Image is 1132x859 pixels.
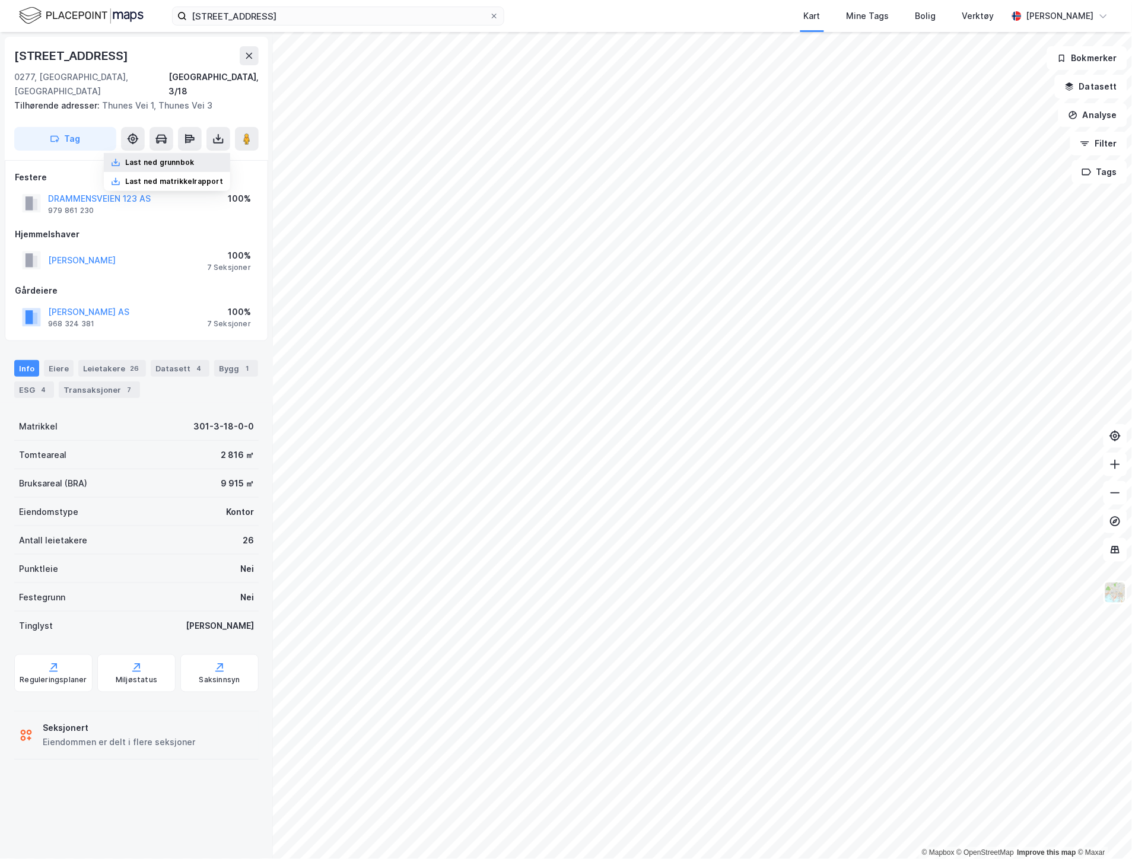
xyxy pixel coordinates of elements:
[199,676,240,685] div: Saksinnsyn
[14,46,131,65] div: [STREET_ADDRESS]
[1026,9,1094,23] div: [PERSON_NAME]
[1055,75,1127,98] button: Datasett
[14,360,39,377] div: Info
[186,619,254,633] div: [PERSON_NAME]
[962,9,994,23] div: Verktøy
[804,9,821,23] div: Kart
[15,170,258,184] div: Festere
[19,476,87,491] div: Bruksareal (BRA)
[168,70,259,98] div: [GEOGRAPHIC_DATA], 3/18
[48,206,94,215] div: 979 861 230
[19,590,65,605] div: Festegrunn
[15,227,258,241] div: Hjemmelshaver
[241,362,253,374] div: 1
[922,849,955,857] a: Mapbox
[20,676,87,685] div: Reguleringsplaner
[1070,132,1127,155] button: Filter
[207,263,251,272] div: 7 Seksjoner
[221,476,254,491] div: 9 915 ㎡
[125,177,223,186] div: Last ned matrikkelrapport
[957,849,1015,857] a: OpenStreetMap
[228,192,251,206] div: 100%
[19,505,78,519] div: Eiendomstype
[240,562,254,576] div: Nei
[19,619,53,633] div: Tinglyst
[15,284,258,298] div: Gårdeiere
[78,360,146,377] div: Leietakere
[14,100,102,110] span: Tilhørende adresser:
[243,533,254,548] div: 26
[125,158,194,167] div: Last ned grunnbok
[128,362,141,374] div: 26
[193,419,254,434] div: 301-3-18-0-0
[1017,849,1076,857] a: Improve this map
[19,448,66,462] div: Tomteareal
[1104,581,1127,604] img: Z
[221,448,254,462] div: 2 816 ㎡
[19,5,144,26] img: logo.f888ab2527a4732fd821a326f86c7f29.svg
[847,9,889,23] div: Mine Tags
[207,249,251,263] div: 100%
[1073,802,1132,859] iframe: Chat Widget
[19,533,87,548] div: Antall leietakere
[44,360,74,377] div: Eiere
[14,127,116,151] button: Tag
[43,736,195,750] div: Eiendommen er delt i flere seksjoner
[1072,160,1127,184] button: Tags
[1047,46,1127,70] button: Bokmerker
[123,384,135,396] div: 7
[37,384,49,396] div: 4
[240,590,254,605] div: Nei
[1073,802,1132,859] div: Kontrollprogram for chat
[1058,103,1127,127] button: Analyse
[207,319,251,329] div: 7 Seksjoner
[193,362,205,374] div: 4
[19,562,58,576] div: Punktleie
[43,721,195,736] div: Seksjonert
[226,505,254,519] div: Kontor
[214,360,258,377] div: Bygg
[187,7,489,25] input: Søk på adresse, matrikkel, gårdeiere, leietakere eller personer
[151,360,209,377] div: Datasett
[48,319,94,329] div: 968 324 381
[207,305,251,319] div: 100%
[14,98,249,113] div: Thunes Vei 1, Thunes Vei 3
[59,381,140,398] div: Transaksjoner
[14,381,54,398] div: ESG
[116,676,157,685] div: Miljøstatus
[14,70,168,98] div: 0277, [GEOGRAPHIC_DATA], [GEOGRAPHIC_DATA]
[19,419,58,434] div: Matrikkel
[915,9,936,23] div: Bolig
